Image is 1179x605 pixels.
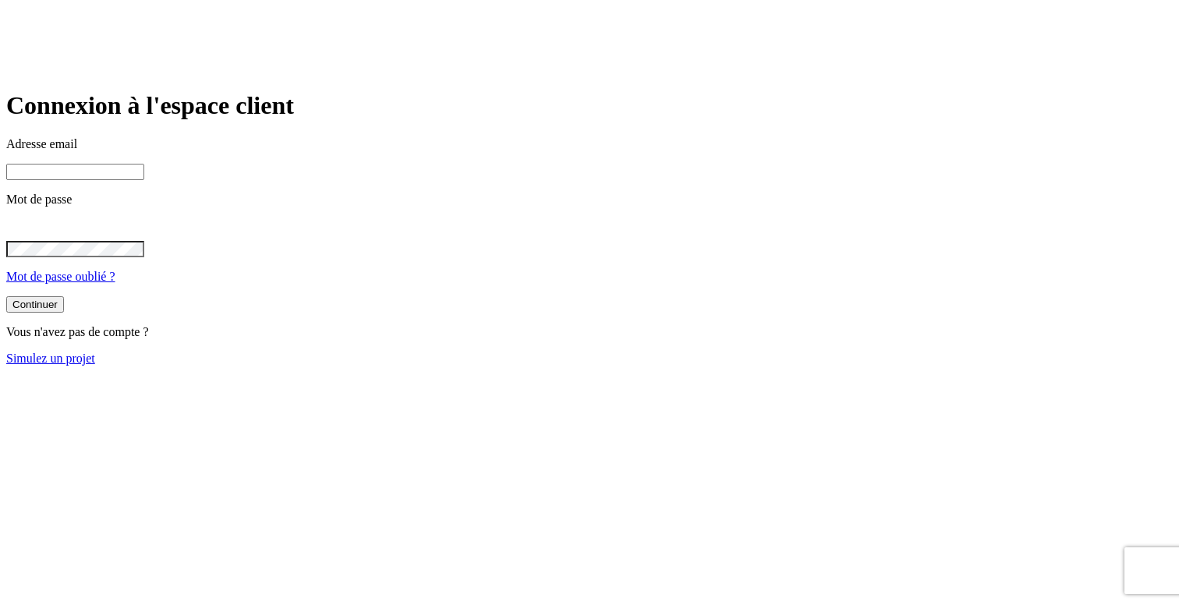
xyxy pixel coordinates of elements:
[6,137,1173,151] p: Adresse email
[6,91,1173,120] h1: Connexion à l'espace client
[6,352,95,365] a: Simulez un projet
[6,296,64,313] button: Continuer
[6,270,115,283] a: Mot de passe oublié ?
[6,325,1173,339] p: Vous n'avez pas de compte ?
[6,193,1173,207] p: Mot de passe
[12,299,58,310] div: Continuer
